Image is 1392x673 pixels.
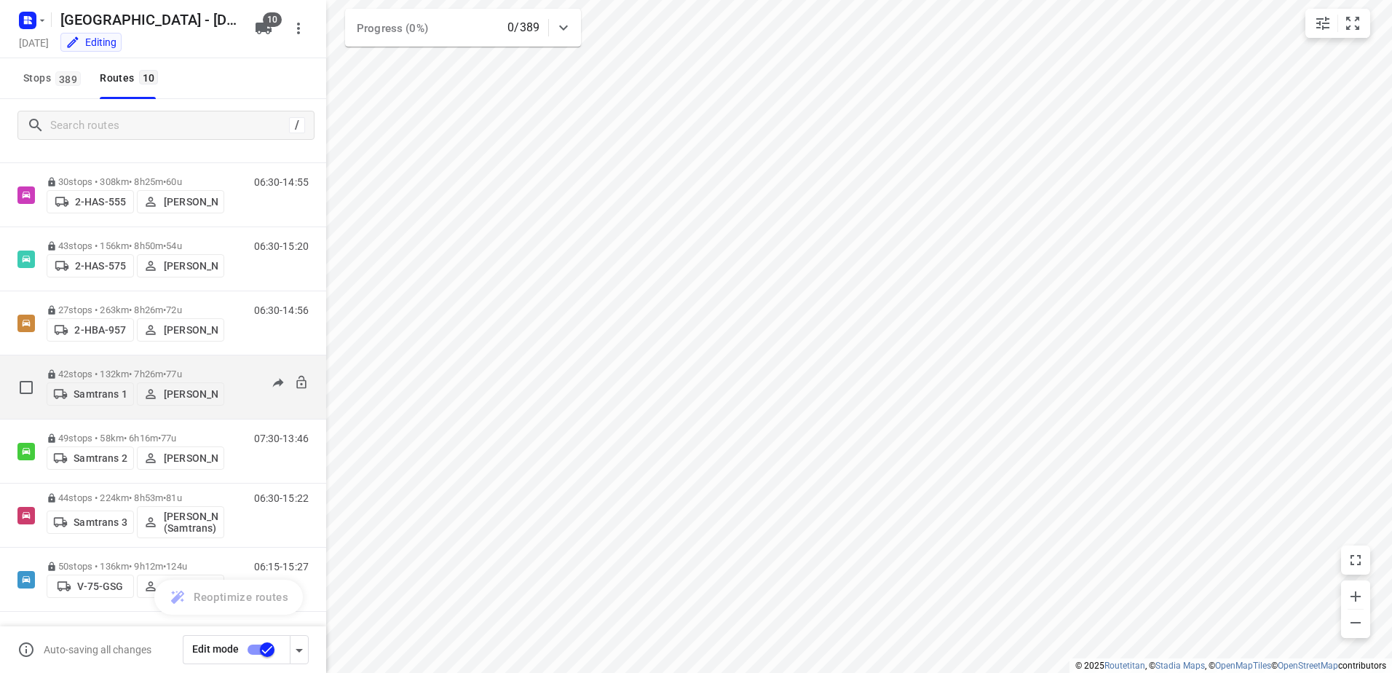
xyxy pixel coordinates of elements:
[1104,661,1145,671] a: Routetitan
[47,176,224,187] p: 30 stops • 308km • 8h25m
[254,304,309,316] p: 06:30-14:56
[254,433,309,444] p: 07:30-13:46
[75,196,126,208] p: 2-HAS-555
[47,492,224,503] p: 44 stops • 224km • 8h53m
[1155,661,1205,671] a: Stadia Maps
[47,575,134,598] button: V-75-GSG
[158,433,161,444] span: •
[289,117,305,133] div: /
[1308,9,1337,38] button: Map settings
[164,260,218,272] p: [PERSON_NAME]
[164,196,218,208] p: [PERSON_NAME]
[166,176,181,187] span: 60u
[44,644,151,656] p: Auto-saving all changes
[264,369,293,398] button: Send to driver
[74,516,127,528] p: Samtrans 3
[74,324,126,336] p: 2-HBA-957
[137,506,224,538] button: [PERSON_NAME] (Samtrans)
[163,304,166,315] span: •
[254,561,309,572] p: 06:15-15:27
[294,375,309,392] button: Unlock route
[163,492,166,503] span: •
[74,388,127,400] p: Samtrans 1
[254,176,309,188] p: 06:30-14:55
[137,382,224,406] button: [PERSON_NAME]
[47,433,224,444] p: 49 stops • 58km • 6h16m
[345,9,581,47] div: Progress (0%)0/389
[47,561,224,572] p: 50 stops • 136km • 9h12m
[100,69,162,87] div: Routes
[357,22,428,35] span: Progress (0%)
[263,12,282,27] span: 10
[66,35,116,50] div: You are currently in edit mode.
[47,240,224,251] p: 43 stops • 156km • 8h50m
[55,8,243,31] h5: Rename
[163,561,166,572] span: •
[139,70,159,84] span: 10
[166,492,181,503] span: 81u
[47,382,134,406] button: Samtrans 1
[47,369,224,379] p: 42 stops • 132km • 7h26m
[77,580,123,592] p: V-75-GSG
[74,452,127,464] p: Samtrans 2
[12,373,41,402] span: Select
[284,14,313,43] button: More
[23,69,85,87] span: Stops
[163,176,166,187] span: •
[13,34,55,51] h5: Project date
[192,643,239,655] span: Edit mode
[163,369,166,379] span: •
[47,254,134,278] button: 2-HAS-575
[1075,661,1386,671] li: © 2025 , © , © © contributors
[166,561,187,572] span: 124u
[154,580,303,615] button: Reoptimize routes
[47,446,134,470] button: Samtrans 2
[55,71,81,86] span: 389
[249,14,278,43] button: 10
[163,240,166,251] span: •
[137,575,224,598] button: [PERSON_NAME]
[161,433,176,444] span: 77u
[47,304,224,315] p: 27 stops • 263km • 8h26m
[164,324,218,336] p: [PERSON_NAME]
[1305,9,1370,38] div: small contained button group
[166,240,181,251] span: 54u
[164,388,218,400] p: [PERSON_NAME]
[137,318,224,342] button: [PERSON_NAME]
[47,190,134,213] button: 2-HAS-555
[507,19,539,36] p: 0/389
[166,304,181,315] span: 72u
[75,260,126,272] p: 2-HAS-575
[164,511,218,534] p: [PERSON_NAME] (Samtrans)
[47,318,134,342] button: 2-HBA-957
[1338,9,1367,38] button: Fit zoom
[166,369,181,379] span: 77u
[137,254,224,278] button: [PERSON_NAME]
[50,114,289,137] input: Search routes
[137,190,224,213] button: [PERSON_NAME]
[164,452,218,464] p: [PERSON_NAME]
[254,240,309,252] p: 06:30-15:20
[1278,661,1338,671] a: OpenStreetMap
[164,580,218,592] p: [PERSON_NAME]
[1215,661,1271,671] a: OpenMapTiles
[137,446,224,470] button: [PERSON_NAME]
[254,492,309,504] p: 06:30-15:22
[47,511,134,534] button: Samtrans 3
[290,640,308,658] div: Driver app settings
